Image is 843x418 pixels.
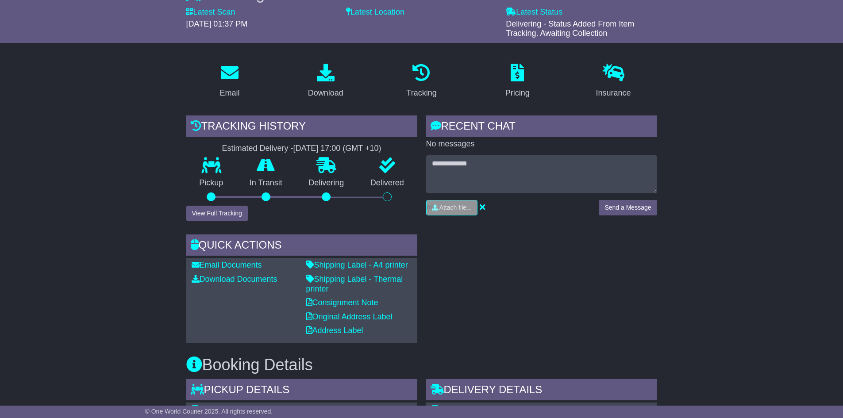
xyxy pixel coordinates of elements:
div: Quick Actions [186,234,417,258]
button: View Full Tracking [186,206,248,221]
div: RECENT CHAT [426,115,657,139]
a: Pricing [500,61,535,102]
a: Shipping Label - A4 printer [306,261,408,269]
p: Delivering [296,178,358,188]
span: Delivering - Status Added From Item Tracking. Awaiting Collection [506,19,634,38]
p: Pickup [186,178,237,188]
h3: Booking Details [186,356,657,374]
button: Send a Message [599,200,657,215]
p: In Transit [236,178,296,188]
a: Original Address Label [306,312,393,321]
div: Email [219,87,239,99]
div: Tracking [406,87,436,99]
a: Insurance [590,61,637,102]
div: Pickup Details [186,379,417,403]
div: Pricing [505,87,530,99]
a: Address Label [306,326,363,335]
p: Delivered [357,178,417,188]
div: Delivery Details [426,379,657,403]
p: No messages [426,139,657,149]
label: Latest Scan [186,8,235,17]
label: Latest Status [506,8,562,17]
a: Consignment Note [306,298,378,307]
a: Download Documents [192,275,277,284]
a: Download [302,61,349,102]
a: Email Documents [192,261,262,269]
div: Insurance [596,87,631,99]
span: © One World Courier 2025. All rights reserved. [145,408,273,415]
div: [DATE] 17:00 (GMT +10) [293,144,381,153]
a: Shipping Label - Thermal printer [306,275,403,293]
div: Estimated Delivery - [186,144,417,153]
span: [DATE] 01:37 PM [186,19,248,28]
label: Latest Location [346,8,404,17]
div: Tracking history [186,115,417,139]
a: Tracking [400,61,442,102]
a: Email [214,61,245,102]
div: Download [308,87,343,99]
